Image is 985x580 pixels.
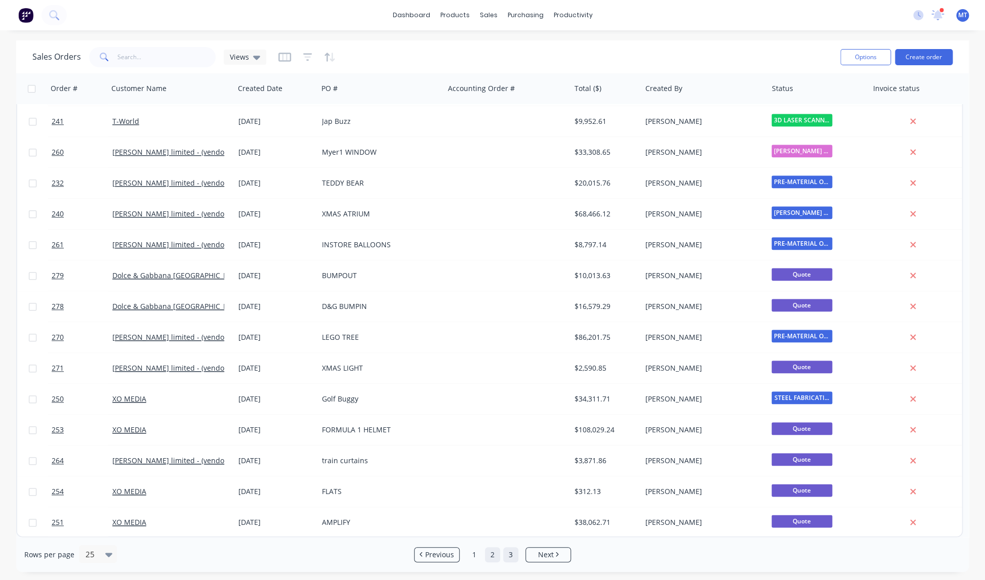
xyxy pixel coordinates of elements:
[425,550,454,560] span: Previous
[32,52,81,62] h1: Sales Orders
[52,332,64,342] span: 270
[322,116,434,126] div: Jap Buzz
[645,394,757,404] div: [PERSON_NAME]
[645,116,757,126] div: [PERSON_NAME]
[238,301,314,311] div: [DATE]
[238,178,314,188] div: [DATE]
[771,361,832,373] span: Quote
[238,240,314,250] div: [DATE]
[485,547,500,562] a: Page 2 is your current page
[415,550,459,560] a: Previous page
[574,240,634,250] div: $8,797.14
[549,8,598,23] div: productivity
[112,456,264,465] a: [PERSON_NAME] limited - (vendor #7008950)
[574,486,634,497] div: $312.13
[574,116,634,126] div: $9,952.61
[574,83,601,94] div: Total ($)
[645,209,757,219] div: [PERSON_NAME]
[538,550,553,560] span: Next
[574,271,634,281] div: $10,013.63
[448,83,515,94] div: Accounting Order #
[322,209,434,219] div: XMAS ATRIUM
[771,453,832,466] span: Quote
[238,83,282,94] div: Created Date
[238,394,314,404] div: [DATE]
[388,8,435,23] a: dashboard
[475,8,503,23] div: sales
[52,168,112,198] a: 232
[322,517,434,527] div: AMPLIFY
[52,476,112,507] a: 254
[52,291,112,322] a: 278
[238,116,314,126] div: [DATE]
[574,394,634,404] div: $34,311.71
[958,11,967,20] span: MT
[526,550,570,560] a: Next page
[111,83,167,94] div: Customer Name
[52,456,64,466] span: 264
[238,147,314,157] div: [DATE]
[52,384,112,414] a: 250
[112,363,264,373] a: [PERSON_NAME] limited - (vendor #7008950)
[112,301,243,311] a: Dolce & Gabbana [GEOGRAPHIC_DATA]
[52,271,64,281] span: 279
[574,147,634,157] div: $33,308.65
[52,116,64,126] span: 241
[645,486,757,497] div: [PERSON_NAME]
[52,517,64,527] span: 251
[322,147,434,157] div: Myer1 WINDOW
[112,209,264,218] a: [PERSON_NAME] limited - (vendor #7008950)
[771,145,832,157] span: [PERSON_NAME] - DESIGN
[771,206,832,219] span: [PERSON_NAME] - DESIGN
[52,425,64,435] span: 253
[52,486,64,497] span: 254
[322,301,434,311] div: D&G BUMPIN
[771,330,832,342] span: PRE-MATERIAL OR...
[52,394,64,404] span: 250
[435,8,475,23] div: products
[112,240,264,249] a: [PERSON_NAME] limited - (vendor #7008950)
[771,422,832,435] span: Quote
[645,271,757,281] div: [PERSON_NAME]
[52,353,112,383] a: 271
[112,394,146,404] a: XO MEDIA
[238,425,314,435] div: [DATE]
[52,106,112,137] a: 241
[52,230,112,260] a: 261
[112,517,146,527] a: XO MEDIA
[238,486,314,497] div: [DATE]
[873,83,920,94] div: Invoice status
[52,415,112,445] a: 253
[238,517,314,527] div: [DATE]
[52,178,64,188] span: 232
[322,271,434,281] div: BUMPOUT
[112,116,139,126] a: T-World
[645,425,757,435] div: [PERSON_NAME]
[52,137,112,167] a: 260
[645,332,757,342] div: [PERSON_NAME]
[503,547,518,562] a: Page 3
[645,456,757,466] div: [PERSON_NAME]
[112,271,243,280] a: Dolce & Gabbana [GEOGRAPHIC_DATA]
[52,260,112,291] a: 279
[645,178,757,188] div: [PERSON_NAME]
[771,175,832,188] span: PRE-MATERIAL OR...
[645,517,757,527] div: [PERSON_NAME]
[322,486,434,497] div: FLATS
[322,332,434,342] div: LEGO TREE
[238,456,314,466] div: [DATE]
[52,445,112,476] a: 264
[117,47,216,67] input: Search...
[771,391,832,404] span: STEEL FABRICATI...
[574,456,634,466] div: $3,871.86
[771,114,832,126] span: 3D LASER SCANNE...
[574,363,634,373] div: $2,590.85
[322,394,434,404] div: Golf Buggy
[645,240,757,250] div: [PERSON_NAME]
[112,147,264,157] a: [PERSON_NAME] limited - (vendor #7008950)
[52,507,112,538] a: 251
[322,425,434,435] div: FORMULA 1 HELMET
[574,425,634,435] div: $108,029.24
[574,178,634,188] div: $20,015.76
[321,83,338,94] div: PO #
